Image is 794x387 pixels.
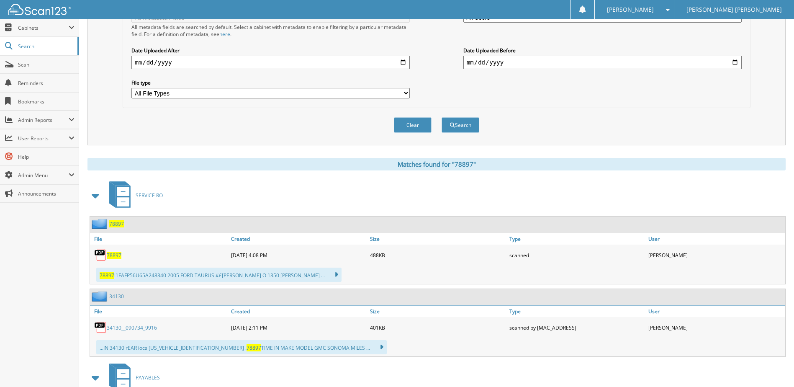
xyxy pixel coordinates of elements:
[96,268,342,282] div: l1FAFP56U65A248340 2005 FORD TAURUS #£[PERSON_NAME] O 1350 [PERSON_NAME] ...
[646,306,785,317] a: User
[136,192,163,199] span: SERVICE RO
[18,24,69,31] span: Cabinets
[646,319,785,336] div: [PERSON_NAME]
[90,306,229,317] a: File
[507,306,646,317] a: Type
[131,56,410,69] input: start
[507,247,646,263] div: scanned
[18,98,75,105] span: Bookmarks
[8,4,71,15] img: scan123-logo-white.svg
[131,47,410,54] label: Date Uploaded After
[18,135,69,142] span: User Reports
[646,247,785,263] div: [PERSON_NAME]
[507,319,646,336] div: scanned by [MAC_ADDRESS]
[100,272,114,279] span: 78897
[18,153,75,160] span: Help
[507,233,646,245] a: Type
[131,23,410,38] div: All metadata fields are searched by default. Select a cabinet with metadata to enable filtering b...
[96,340,387,354] div: ...IN 34130 rEAR iocs [US_VEHICLE_IDENTIFICATION_NUMBER] . TIME IN MAKE MODEL GMC SONOMA MILES ...
[109,293,124,300] a: 34130
[686,7,782,12] span: [PERSON_NAME] [PERSON_NAME]
[92,291,109,302] img: folder2.png
[463,47,742,54] label: Date Uploaded Before
[752,347,794,387] iframe: Chat Widget
[107,324,157,331] a: 34130__090734_9916
[219,31,230,38] a: here
[90,233,229,245] a: File
[136,374,160,381] span: PAYABLES
[368,247,507,263] div: 488KB
[229,247,368,263] div: [DATE] 4:08 PM
[442,117,479,133] button: Search
[368,233,507,245] a: Size
[229,233,368,245] a: Created
[18,43,73,50] span: Search
[229,319,368,336] div: [DATE] 2:11 PM
[107,252,121,259] a: 78897
[18,190,75,197] span: Announcements
[94,249,107,261] img: PDF.png
[18,80,75,87] span: Reminders
[607,7,654,12] span: [PERSON_NAME]
[646,233,785,245] a: User
[94,321,107,334] img: PDF.png
[368,306,507,317] a: Size
[368,319,507,336] div: 401KB
[229,306,368,317] a: Created
[92,219,109,229] img: folder2.png
[18,61,75,68] span: Scan
[463,56,742,69] input: end
[109,220,124,227] a: 78897
[18,172,69,179] span: Admin Menu
[394,117,432,133] button: Clear
[131,79,410,86] label: File type
[87,158,786,170] div: Matches found for "78897"
[104,179,163,212] a: SERVICE RO
[18,116,69,124] span: Admin Reports
[247,344,261,351] span: 78897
